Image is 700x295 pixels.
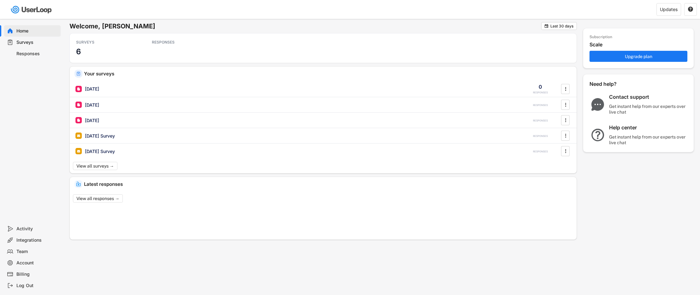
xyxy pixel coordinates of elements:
div: Get instant help from our experts over live chat [609,103,688,115]
text:  [565,86,566,92]
div: Home [16,28,58,34]
div: [DATE] Survey [85,148,115,155]
div: [DATE] [85,102,99,108]
div: Latest responses [84,182,572,186]
div: [DATE] Survey [85,133,115,139]
div: Team [16,249,58,255]
text:  [565,102,566,108]
button:  [688,7,693,12]
div: Help center [609,124,688,131]
text:  [565,133,566,139]
div: Updates [660,7,678,12]
div: SURVEYS [76,40,133,45]
button: View all surveys → [73,162,117,170]
button:  [562,100,569,109]
img: IncomingMajor.svg [76,182,81,186]
div: Scale [589,41,691,48]
text:  [565,148,566,155]
div: Subscription [589,35,612,40]
button: View all responses → [73,194,123,203]
h6: Welcome, [PERSON_NAME] [69,22,541,30]
button:  [562,115,569,125]
button:  [562,84,569,94]
div: Account [16,260,58,266]
div: RESPONSES [533,150,548,153]
div: Your surveys [84,71,572,76]
div: RESPONSES [533,91,548,94]
text:  [565,117,566,124]
div: 0 [539,83,542,90]
div: Get instant help from our experts over live chat [609,134,688,145]
button:  [562,131,569,140]
div: Integrations [16,237,58,243]
div: Contact support [609,94,688,100]
img: ChatMajor.svg [589,98,606,111]
button: Upgrade plan [589,51,687,62]
div: RESPONSES [152,40,209,45]
button:  [544,24,549,28]
div: Billing [16,271,58,277]
div: [DATE] [85,117,99,124]
h3: 6 [76,47,81,56]
div: Surveys [16,39,58,45]
div: Need help? [589,81,634,87]
div: Activity [16,226,58,232]
div: RESPONSES [533,134,548,138]
div: Last 30 days [550,24,573,28]
div: [DATE] [85,86,99,92]
img: userloop-logo-01.svg [9,3,54,16]
div: Responses [16,51,58,57]
img: QuestionMarkInverseMajor.svg [589,129,606,141]
button:  [562,146,569,156]
text:  [688,6,693,12]
div: Log Out [16,283,58,289]
div: RESPONSES [533,119,548,122]
div: RESPONSES [533,103,548,107]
